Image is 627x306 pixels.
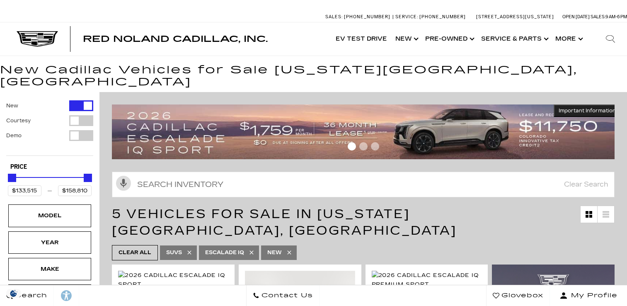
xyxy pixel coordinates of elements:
[550,285,627,306] button: Open user profile menu
[392,15,468,19] a: Service: [PHONE_NUMBER]
[116,176,131,191] svg: Click to toggle on voice search
[13,290,47,301] span: Search
[118,271,228,289] img: 2026 Cadillac ESCALADE IQ Sport
[205,248,244,258] span: ESCALADE IQ
[29,265,70,274] div: Make
[551,22,586,56] button: More
[325,14,343,19] span: Sales:
[8,258,91,280] div: MakeMake
[112,104,621,159] img: 2509-September-FOM-Escalade-IQ-Lease9
[119,248,151,258] span: Clear All
[8,171,92,196] div: Price
[10,163,89,171] h5: Price
[359,142,368,151] span: Go to slide 2
[58,185,92,196] input: Maximum
[371,142,379,151] span: Go to slide 3
[8,174,16,182] div: Minimum Price
[344,14,390,19] span: [PHONE_NUMBER]
[477,22,551,56] a: Service & Parts
[6,102,18,110] label: New
[259,290,313,301] span: Contact Us
[395,14,418,19] span: Service:
[348,142,356,151] span: Go to slide 1
[8,231,91,254] div: YearYear
[6,117,31,125] label: Courtesy
[421,22,477,56] a: Pre-Owned
[8,204,91,227] div: ModelModel
[372,271,482,289] img: 2026 Cadillac ESCALADE IQ Premium Sport
[559,107,616,114] span: Important Information
[6,100,93,155] div: Filter by Vehicle Type
[4,289,23,298] section: Click to Open Cookie Consent Modal
[29,238,70,247] div: Year
[419,14,466,19] span: [PHONE_NUMBER]
[486,285,550,306] a: Glovebox
[6,131,22,140] label: Demo
[4,289,23,298] img: Opt-Out Icon
[391,22,421,56] a: New
[84,174,92,182] div: Maximum Price
[29,211,70,220] div: Model
[562,14,590,19] span: Open [DATE]
[332,22,391,56] a: EV Test Drive
[17,31,58,47] img: Cadillac Dark Logo with Cadillac White Text
[476,14,554,19] a: [STREET_ADDRESS][US_STATE]
[112,172,615,197] input: Search Inventory
[112,206,457,238] span: 5 Vehicles for Sale in [US_STATE][GEOGRAPHIC_DATA], [GEOGRAPHIC_DATA]
[267,248,282,258] span: New
[591,14,605,19] span: Sales:
[568,290,617,301] span: My Profile
[554,104,621,117] button: Important Information
[325,15,392,19] a: Sales: [PHONE_NUMBER]
[605,14,627,19] span: 9 AM-6 PM
[499,290,543,301] span: Glovebox
[83,34,268,44] span: Red Noland Cadillac, Inc.
[246,285,320,306] a: Contact Us
[8,185,41,196] input: Minimum
[166,248,182,258] span: SUVs
[83,35,268,43] a: Red Noland Cadillac, Inc.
